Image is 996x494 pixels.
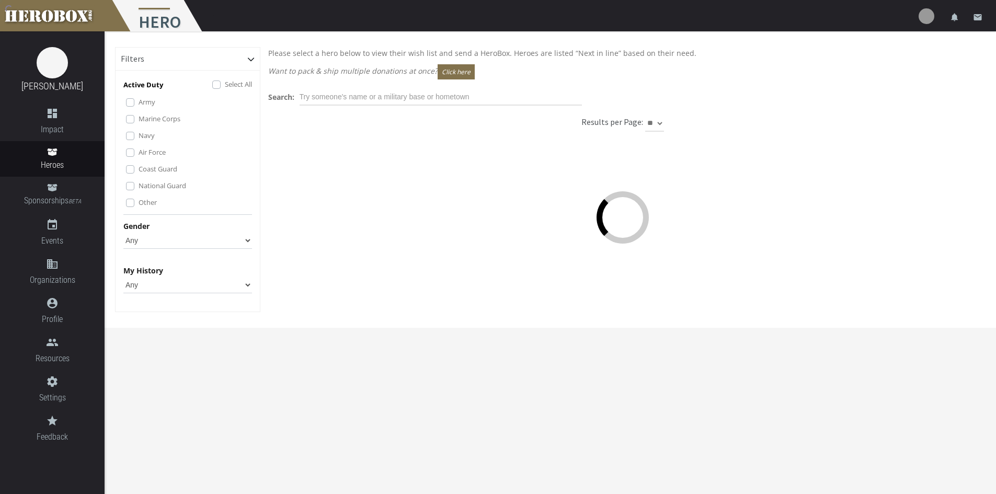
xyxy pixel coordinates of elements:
label: Air Force [139,146,166,158]
label: Gender [123,220,150,232]
a: [PERSON_NAME] [21,81,83,91]
h6: Results per Page: [581,117,643,127]
p: Want to pack & ship multiple donations at once? [268,64,978,79]
label: Select All [225,78,252,90]
label: Navy [139,130,155,141]
label: Coast Guard [139,163,177,175]
i: email [973,13,982,22]
img: user-image [919,8,934,24]
label: My History [123,265,163,277]
img: image [37,47,68,78]
label: Other [139,197,157,208]
small: BETA [68,198,81,205]
i: notifications [950,13,959,22]
p: Active Duty [123,79,163,91]
p: Please select a hero below to view their wish list and send a HeroBox. Heroes are listed “Next in... [268,47,978,59]
label: Search: [268,91,294,103]
label: National Guard [139,180,186,191]
button: Click here [438,64,475,79]
label: Army [139,96,155,108]
label: Marine Corps [139,113,180,124]
input: Try someone's name or a military base or hometown [300,89,582,106]
h6: Filters [121,54,144,64]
